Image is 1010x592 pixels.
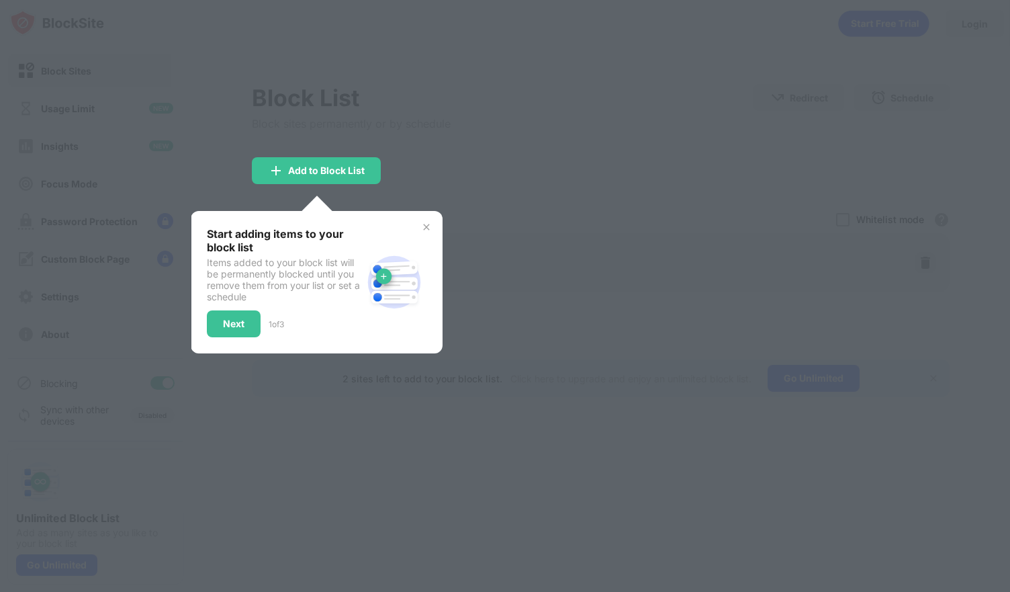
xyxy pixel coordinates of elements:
[207,227,362,254] div: Start adding items to your block list
[288,165,365,176] div: Add to Block List
[269,319,284,329] div: 1 of 3
[207,257,362,302] div: Items added to your block list will be permanently blocked until you remove them from your list o...
[223,319,244,329] div: Next
[362,250,426,314] img: block-site.svg
[421,222,432,232] img: x-button.svg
